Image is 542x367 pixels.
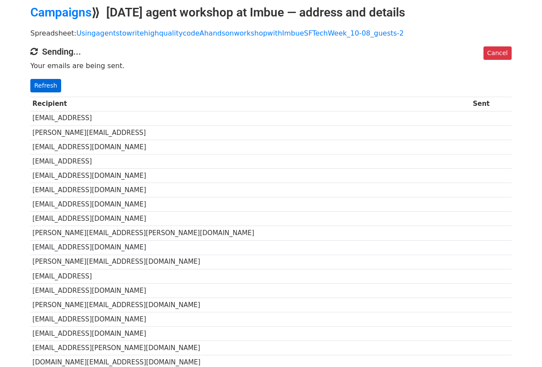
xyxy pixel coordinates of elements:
[30,169,471,183] td: [EMAIL_ADDRESS][DOMAIN_NAME]
[76,29,404,37] a: UsingagentstowritehighqualitycodeAhandsonworkshopwithImbueSFTechWeek_10-08_guests-2
[471,97,512,111] th: Sent
[30,226,471,240] td: [PERSON_NAME][EMAIL_ADDRESS][PERSON_NAME][DOMAIN_NAME]
[30,79,61,92] a: Refresh
[30,140,471,154] td: [EMAIL_ADDRESS][DOMAIN_NAME]
[30,255,471,269] td: [PERSON_NAME][EMAIL_ADDRESS][DOMAIN_NAME]
[30,269,471,283] td: [EMAIL_ADDRESS]
[483,46,512,60] a: Cancel
[30,298,471,312] td: [PERSON_NAME][EMAIL_ADDRESS][DOMAIN_NAME]
[30,125,471,140] td: [PERSON_NAME][EMAIL_ADDRESS]
[30,154,471,168] td: [EMAIL_ADDRESS]
[30,29,512,38] p: Spreadsheet:
[499,325,542,367] iframe: Chat Widget
[30,327,471,341] td: [EMAIL_ADDRESS][DOMAIN_NAME]
[30,283,471,298] td: [EMAIL_ADDRESS][DOMAIN_NAME]
[30,5,512,20] h2: ⟫ [DATE] agent workshop at Imbue — address and details
[30,183,471,197] td: [EMAIL_ADDRESS][DOMAIN_NAME]
[30,197,471,212] td: [EMAIL_ADDRESS][DOMAIN_NAME]
[30,341,471,355] td: [EMAIL_ADDRESS][PERSON_NAME][DOMAIN_NAME]
[30,97,471,111] th: Recipient
[30,312,471,327] td: [EMAIL_ADDRESS][DOMAIN_NAME]
[30,5,91,20] a: Campaigns
[30,111,471,125] td: [EMAIL_ADDRESS]
[30,46,512,57] h4: Sending...
[30,61,512,70] p: Your emails are being sent.
[30,240,471,255] td: [EMAIL_ADDRESS][DOMAIN_NAME]
[30,212,471,226] td: [EMAIL_ADDRESS][DOMAIN_NAME]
